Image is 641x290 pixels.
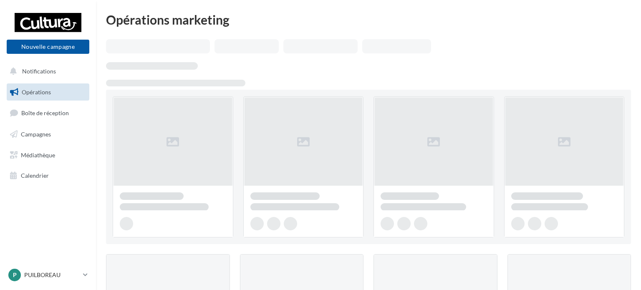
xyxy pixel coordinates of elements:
a: Campagnes [5,126,91,143]
a: Calendrier [5,167,91,184]
span: Médiathèque [21,151,55,158]
a: Opérations [5,83,91,101]
button: Notifications [5,63,88,80]
span: Notifications [22,68,56,75]
span: Opérations [22,88,51,96]
span: Campagnes [21,131,51,138]
p: PUILBOREAU [24,271,80,279]
a: Boîte de réception [5,104,91,122]
a: P PUILBOREAU [7,267,89,283]
a: Médiathèque [5,146,91,164]
span: Boîte de réception [21,109,69,116]
span: Calendrier [21,172,49,179]
span: P [13,271,17,279]
button: Nouvelle campagne [7,40,89,54]
div: Opérations marketing [106,13,631,26]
